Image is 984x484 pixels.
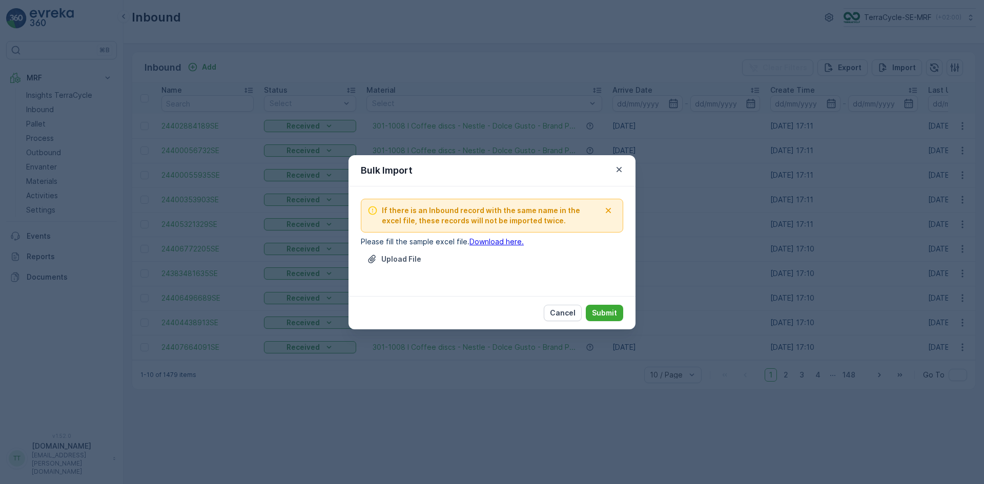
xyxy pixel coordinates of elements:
[361,251,427,267] button: Upload File
[361,163,413,178] p: Bulk Import
[381,254,421,264] p: Upload File
[592,308,617,318] p: Submit
[361,237,623,247] p: Please fill the sample excel file.
[550,308,576,318] p: Cancel
[544,305,582,321] button: Cancel
[586,305,623,321] button: Submit
[382,205,600,226] span: If there is an Inbound record with the same name in the excel file, these records will not be imp...
[469,237,524,246] a: Download here.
